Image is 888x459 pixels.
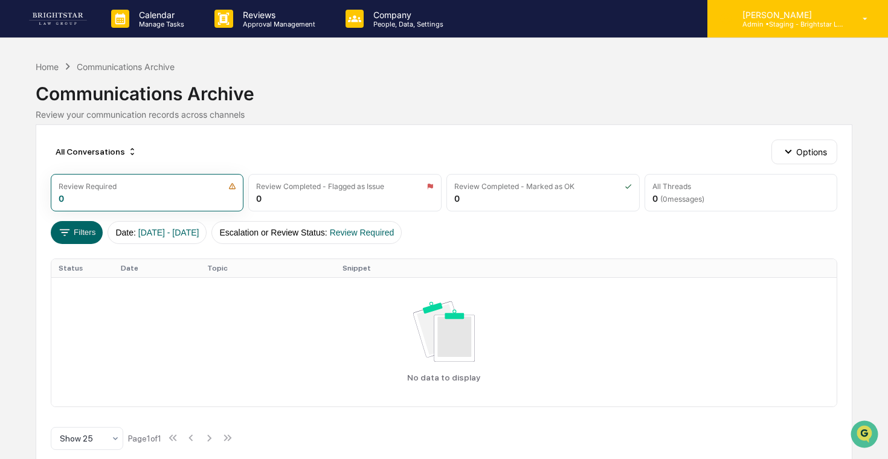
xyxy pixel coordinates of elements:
img: icon [228,182,236,190]
div: All Threads [652,182,691,191]
p: Approval Management [233,20,321,28]
div: We're available if you need us! [54,104,166,114]
th: Status [51,259,114,277]
p: People, Data, Settings [364,20,449,28]
a: 🖐️Preclearance [7,242,83,264]
th: Snippet [335,259,837,277]
span: • [100,197,105,207]
p: Reviews [233,10,321,20]
th: Topic [200,259,335,277]
span: [PERSON_NAME] [37,164,98,174]
span: Preclearance [24,247,78,259]
div: 0 [454,193,460,204]
span: Pylon [120,300,146,309]
img: 1746055101610-c473b297-6a78-478c-a979-82029cc54cd1 [12,92,34,114]
span: [DATE] - [DATE] [138,228,199,237]
a: 🗄️Attestations [83,242,155,264]
div: Past conversations [12,134,81,144]
a: Powered byPylon [85,299,146,309]
div: All Conversations [51,142,142,161]
p: Admin • Staging - Brightstar Law Group [733,20,845,28]
div: Home [36,62,59,72]
div: 🖐️ [12,248,22,258]
p: [PERSON_NAME] [733,10,845,20]
button: Escalation or Review Status:Review Required [211,221,402,244]
div: Communications Archive [77,62,175,72]
img: No data available [413,301,475,362]
img: Cece Ferraez [12,185,31,205]
div: 🔎 [12,271,22,281]
button: See all [187,132,220,146]
p: How can we help? [12,25,220,45]
button: Filters [51,221,103,244]
iframe: Open customer support [849,419,882,452]
div: 0 [652,193,704,204]
img: 1751574470498-79e402a7-3db9-40a0-906f-966fe37d0ed6 [25,92,47,114]
button: Start new chat [205,96,220,111]
p: Manage Tasks [129,20,190,28]
button: Options [771,140,837,164]
div: Start new chat [54,92,198,104]
div: Review Completed - Marked as OK [454,182,574,191]
span: Attestations [100,247,150,259]
div: Review your communication records across channels [36,109,852,120]
span: • [100,164,105,174]
span: [DATE] [107,197,132,207]
span: Data Lookup [24,270,76,282]
button: Date:[DATE] - [DATE] [108,221,207,244]
div: Page 1 of 1 [128,434,161,443]
p: Calendar [129,10,190,20]
img: icon [426,182,434,190]
span: Review Required [330,228,394,237]
div: Review Required [59,182,117,191]
span: [DATE] [107,164,132,174]
div: Communications Archive [36,73,852,104]
img: icon [625,182,632,190]
p: Company [364,10,449,20]
div: 🗄️ [88,248,97,258]
span: [PERSON_NAME] [37,197,98,207]
th: Date [114,259,200,277]
span: ( 0 messages) [660,194,704,204]
div: 0 [256,193,262,204]
div: Review Completed - Flagged as Issue [256,182,384,191]
p: No data to display [407,373,480,382]
div: 0 [59,193,64,204]
img: Cece Ferraez [12,153,31,172]
a: 🔎Data Lookup [7,265,81,287]
img: logo [29,13,87,25]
